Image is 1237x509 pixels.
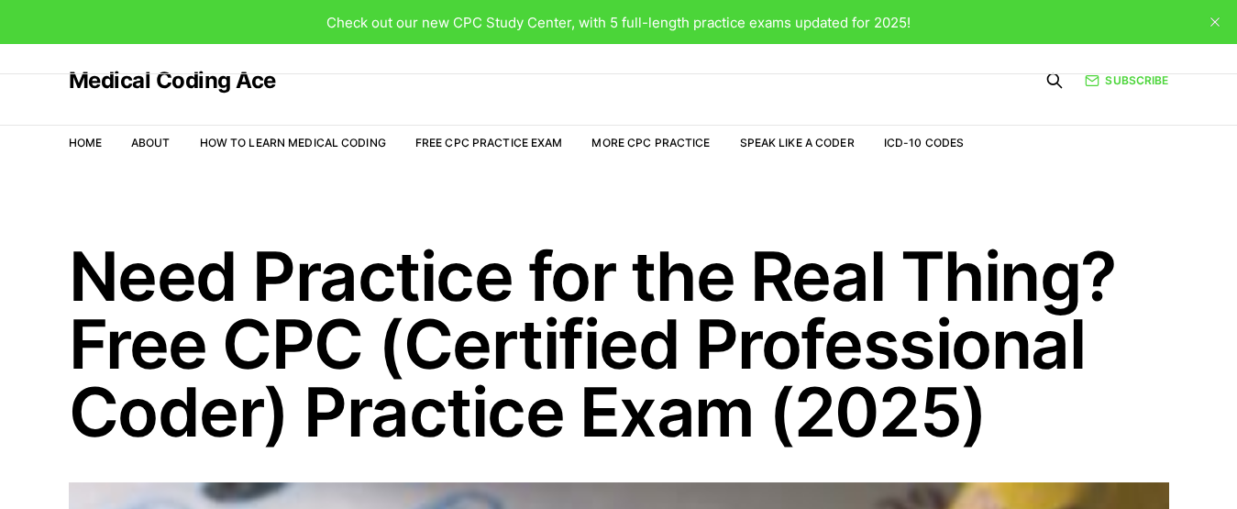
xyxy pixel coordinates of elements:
a: ICD-10 Codes [884,136,964,149]
a: Free CPC Practice Exam [415,136,563,149]
h1: Need Practice for the Real Thing? Free CPC (Certified Professional Coder) Practice Exam (2025) [69,242,1169,446]
a: More CPC Practice [591,136,710,149]
span: Check out our new CPC Study Center, with 5 full-length practice exams updated for 2025! [326,14,911,31]
a: How to Learn Medical Coding [200,136,386,149]
a: About [131,136,171,149]
a: Home [69,136,102,149]
button: close [1200,7,1230,37]
a: Speak Like a Coder [740,136,855,149]
a: Subscribe [1085,72,1168,89]
a: Medical Coding Ace [69,70,276,92]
